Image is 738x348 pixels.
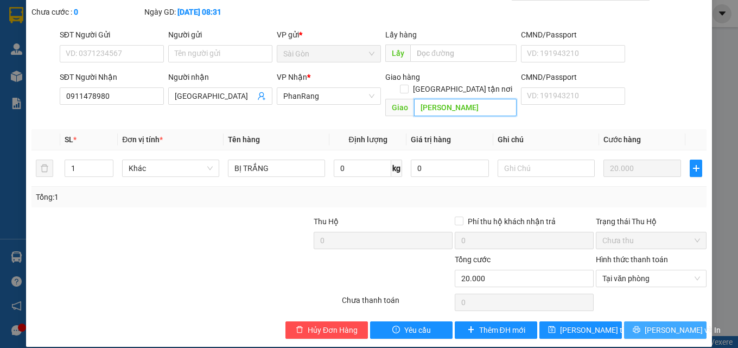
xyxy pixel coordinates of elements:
span: Thêm ĐH mới [479,324,525,336]
input: VD: Bàn, Ghế [228,160,325,177]
div: Người gửi [168,29,272,41]
th: Ghi chú [493,129,599,150]
span: Khác [129,160,213,176]
span: plus [690,164,702,173]
span: delete [296,326,303,334]
input: Ghi Chú [498,160,595,177]
button: plusThêm ĐH mới [455,321,537,339]
span: Tại văn phòng [602,270,700,287]
span: Thu Hộ [314,217,339,226]
span: printer [633,326,640,334]
div: CMND/Passport [521,29,625,41]
span: Lấy [385,45,410,62]
span: Cước hàng [603,135,641,144]
span: PhanRang [283,88,374,104]
input: Dọc đường [414,99,517,116]
button: exclamation-circleYêu cầu [370,321,453,339]
button: printer[PERSON_NAME] và In [624,321,707,339]
b: 0 [74,8,78,16]
div: Trạng thái Thu Hộ [596,216,707,227]
span: Lấy hàng [385,30,417,39]
span: VP Nhận [277,73,307,81]
button: plus [690,160,702,177]
span: Sài Gòn [283,46,374,62]
b: [DATE] 08:31 [177,8,221,16]
span: Đơn vị tính [122,135,163,144]
span: Tên hàng [228,135,260,144]
span: user-add [257,92,266,100]
div: Ngày GD: [144,6,255,18]
button: save[PERSON_NAME] thay đổi [539,321,622,339]
input: Dọc đường [410,45,517,62]
span: Hủy Đơn Hàng [308,324,358,336]
div: VP gửi [277,29,381,41]
span: SL [65,135,73,144]
span: exclamation-circle [392,326,400,334]
span: kg [391,160,402,177]
span: [PERSON_NAME] và In [645,324,721,336]
div: Chưa thanh toán [341,294,454,313]
div: Chưa cước : [31,6,142,18]
span: Yêu cầu [404,324,431,336]
span: Phí thu hộ khách nhận trả [463,216,560,227]
span: Tổng cước [455,255,491,264]
input: 0 [603,160,682,177]
div: Người nhận [168,71,272,83]
span: Giao hàng [385,73,420,81]
span: Giao [385,99,414,116]
span: plus [467,326,475,334]
span: Định lượng [349,135,387,144]
span: [PERSON_NAME] thay đổi [560,324,647,336]
button: deleteHủy Đơn Hàng [285,321,368,339]
span: Chưa thu [602,232,700,249]
button: delete [36,160,53,177]
span: [GEOGRAPHIC_DATA] tận nơi [409,83,517,95]
div: SĐT Người Nhận [60,71,164,83]
div: SĐT Người Gửi [60,29,164,41]
span: Giá trị hàng [411,135,451,144]
div: CMND/Passport [521,71,625,83]
label: Hình thức thanh toán [596,255,668,264]
div: Tổng: 1 [36,191,286,203]
span: save [548,326,556,334]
